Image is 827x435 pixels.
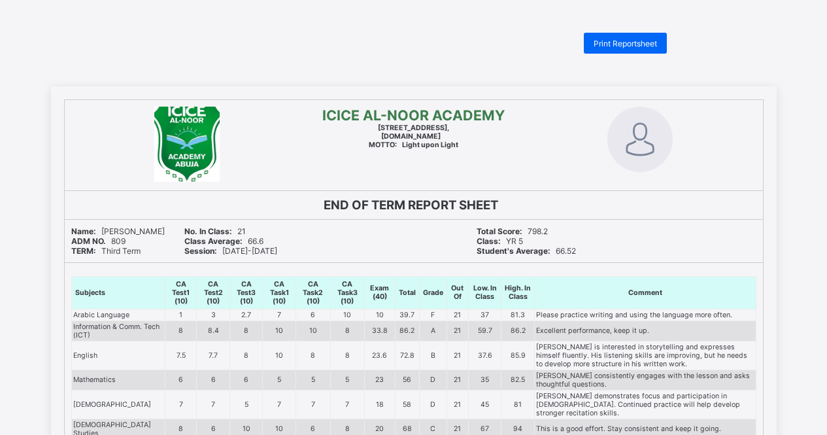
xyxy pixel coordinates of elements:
[263,390,296,419] td: 7
[184,226,246,236] span: 21
[71,246,96,256] b: TERM:
[477,246,576,256] span: 66.52
[71,321,165,341] td: Information & Comm. Tech (ICT)
[381,132,441,141] b: [DOMAIN_NAME]
[71,390,165,419] td: [DEMOGRAPHIC_DATA]
[229,309,263,321] td: 2.7
[469,390,501,419] td: 45
[469,341,501,370] td: 37.6
[296,276,331,309] th: CA Task2 (10)
[447,390,469,419] td: 21
[447,321,469,341] td: 21
[447,276,469,309] th: Out Of
[419,276,447,309] th: Grade
[419,309,447,321] td: F
[535,309,756,321] td: Please practice writing and using the language more often.
[469,309,501,321] td: 37
[71,309,165,321] td: Arabic Language
[330,390,365,419] td: 7
[71,226,96,236] b: Name:
[229,370,263,390] td: 6
[296,370,331,390] td: 5
[535,276,756,309] th: Comment
[71,246,141,256] span: Third Term
[71,341,165,370] td: English
[229,341,263,370] td: 8
[330,321,365,341] td: 8
[71,236,106,246] b: ADM NO.
[535,321,756,341] td: Excellent performance, keep it up.
[165,390,197,419] td: 7
[322,107,505,124] span: ICICE AL-NOOR ACADEMY
[263,276,296,309] th: CA Task1 (10)
[395,276,419,309] th: Total
[71,276,165,309] th: Subjects
[419,341,447,370] td: B
[184,236,243,246] b: Class Average:
[263,309,296,321] td: 7
[165,309,197,321] td: 1
[263,341,296,370] td: 10
[419,390,447,419] td: D
[535,390,756,419] td: [PERSON_NAME] demonstrates focus and participation in [DEMOGRAPHIC_DATA]. Continued practice will...
[477,226,548,236] span: 798.2
[197,321,230,341] td: 8.4
[165,276,197,309] th: CA Test1 (10)
[184,226,232,236] b: No. In Class:
[365,390,395,419] td: 18
[365,341,395,370] td: 23.6
[501,341,535,370] td: 85.9
[369,141,397,149] b: MOTTO:
[263,321,296,341] td: 10
[365,370,395,390] td: 23
[197,276,230,309] th: CA Test2 (10)
[330,341,365,370] td: 8
[229,276,263,309] th: CA Test3 (10)
[501,276,535,309] th: High. In Class
[365,321,395,341] td: 33.8
[395,341,419,370] td: 72.8
[296,309,331,321] td: 6
[365,276,395,309] th: Exam (40)
[165,370,197,390] td: 6
[477,236,501,246] b: Class:
[296,390,331,419] td: 7
[419,321,447,341] td: A
[197,390,230,419] td: 7
[330,276,365,309] th: CA Task3 (10)
[501,321,535,341] td: 86.2
[296,341,331,370] td: 8
[184,236,263,246] span: 66.6
[395,390,419,419] td: 58
[71,226,165,236] span: [PERSON_NAME]
[447,341,469,370] td: 21
[395,370,419,390] td: 56
[501,370,535,390] td: 82.5
[469,370,501,390] td: 35
[369,141,458,149] span: Light upon Light
[165,341,197,370] td: 7.5
[330,370,365,390] td: 5
[501,309,535,321] td: 81.3
[296,321,331,341] td: 10
[594,39,657,48] span: Print Reportsheet
[197,370,230,390] td: 6
[535,341,756,370] td: [PERSON_NAME] is interested in storytelling and expresses himself fluently. His listening skills ...
[184,246,217,256] b: Session:
[324,198,498,213] b: END OF TERM REPORT SHEET
[535,370,756,390] td: [PERSON_NAME] consistently engages with the lesson and asks thoughtful questions.
[477,236,523,246] span: YR 5
[419,370,447,390] td: D
[395,321,419,341] td: 86.2
[229,390,263,419] td: 5
[395,309,419,321] td: 39.7
[330,309,365,321] td: 10
[469,321,501,341] td: 59.7
[197,309,230,321] td: 3
[477,246,550,256] b: Student's Average:
[229,321,263,341] td: 8
[165,321,197,341] td: 8
[197,341,230,370] td: 7.7
[469,276,501,309] th: Low. In Class
[447,309,469,321] td: 21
